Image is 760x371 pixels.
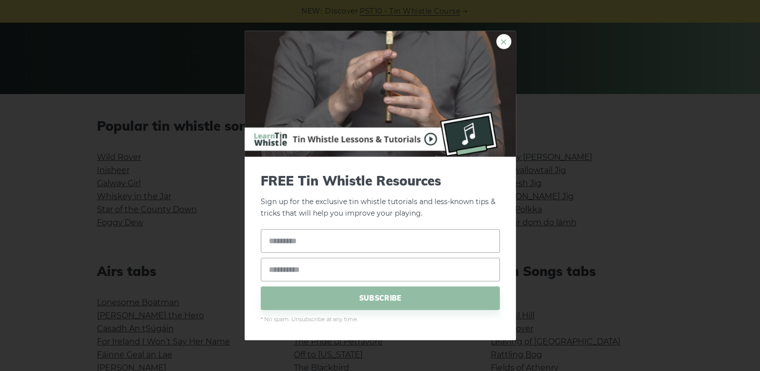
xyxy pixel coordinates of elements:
[245,31,516,157] img: Tin Whistle Buying Guide Preview
[261,173,500,219] p: Sign up for the exclusive tin whistle tutorials and less-known tips & tricks that will help you i...
[496,34,511,49] a: ×
[261,315,500,324] span: * No spam. Unsubscribe at any time.
[261,286,500,310] span: SUBSCRIBE
[261,173,500,189] span: FREE Tin Whistle Resources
